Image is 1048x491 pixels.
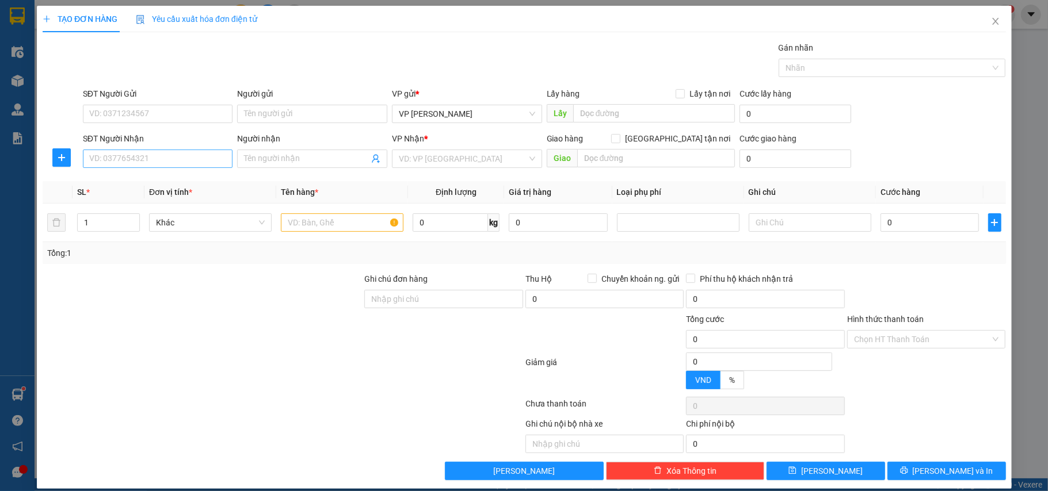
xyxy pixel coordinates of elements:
[546,134,583,143] span: Giao hàng
[654,466,662,475] span: delete
[620,132,735,145] span: [GEOGRAPHIC_DATA] tận nơi
[605,462,764,480] button: deleteXóa Thông tin
[612,181,744,204] th: Loại phụ phí
[988,213,1001,232] button: plus
[695,375,711,385] span: VND
[525,417,684,435] div: Ghi chú nội bộ nhà xe
[281,187,318,197] span: Tên hàng
[436,187,477,197] span: Định lượng
[546,89,580,98] span: Lấy hàng
[237,132,387,145] div: Người nhận
[597,273,684,285] span: Chuyển khoản ng. gửi
[744,181,875,204] th: Ghi chú
[695,273,798,285] span: Phí thu hộ khách nhận trả
[108,28,481,43] li: 237 [PERSON_NAME] , [GEOGRAPHIC_DATA]
[43,15,51,23] span: plus
[392,134,424,143] span: VP Nhận
[47,247,405,259] div: Tổng: 1
[156,214,265,231] span: Khác
[281,213,403,232] input: VD: Bàn, Ghế
[729,375,735,385] span: %
[136,14,257,24] span: Yêu cầu xuất hóa đơn điện tử
[990,17,1000,26] span: close
[740,105,851,123] input: Cước lấy hàng
[685,87,735,100] span: Lấy tận nơi
[847,314,924,324] label: Hình thức thanh toán
[364,290,523,308] input: Ghi chú đơn hàng
[788,466,797,475] span: save
[364,274,428,283] label: Ghi chú đơn hàng
[525,274,551,283] span: Thu Hộ
[577,149,735,167] input: Dọc đường
[488,213,500,232] span: kg
[399,105,535,122] span: VP Trần Khát Chân
[14,83,201,102] b: GỬI : VP [PERSON_NAME]
[546,104,573,122] span: Lấy
[881,187,920,197] span: Cước hàng
[14,14,72,72] img: logo.jpg
[801,465,863,477] span: [PERSON_NAME]
[392,87,542,100] div: VP gửi
[778,43,813,52] label: Gán nhãn
[371,154,380,163] span: user-add
[912,465,993,477] span: [PERSON_NAME] và In
[740,134,797,143] label: Cước giao hàng
[136,15,145,24] img: icon
[546,149,577,167] span: Giao
[509,187,551,197] span: Giá trị hàng
[686,417,845,435] div: Chi phí nội bộ
[666,465,717,477] span: Xóa Thông tin
[900,466,908,475] span: printer
[83,132,233,145] div: SĐT Người Nhận
[686,314,724,324] span: Tổng cước
[493,465,555,477] span: [PERSON_NAME]
[740,89,791,98] label: Cước lấy hàng
[237,87,387,100] div: Người gửi
[740,149,851,168] input: Cước giao hàng
[47,213,66,232] button: delete
[748,213,871,232] input: Ghi Chú
[108,43,481,57] li: Hotline: 1900 3383, ĐT/Zalo : 0862837383
[445,462,604,480] button: [PERSON_NAME]
[524,397,685,417] div: Chưa thanh toán
[573,104,735,122] input: Dọc đường
[989,218,1000,227] span: plus
[524,356,685,394] div: Giảm giá
[149,187,192,197] span: Đơn vị tính
[83,87,233,100] div: SĐT Người Gửi
[52,148,71,167] button: plus
[77,187,86,197] span: SL
[979,6,1011,38] button: Close
[767,462,885,480] button: save[PERSON_NAME]
[53,153,70,162] span: plus
[887,462,1006,480] button: printer[PERSON_NAME] và In
[525,435,684,453] input: Nhập ghi chú
[509,213,607,232] input: 0
[43,14,117,24] span: TẠO ĐƠN HÀNG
